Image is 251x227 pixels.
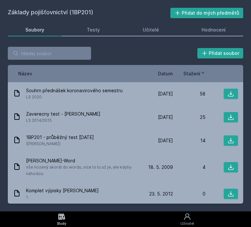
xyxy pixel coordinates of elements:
span: [DATE] [158,91,173,97]
div: Učitelé [143,27,159,33]
span: 23. 5. 2012 [149,191,173,197]
span: [DATE] [158,114,173,120]
span: LS 2014/2015 [26,117,100,124]
span: Stažení [183,70,200,77]
a: Hodnocení [184,23,244,36]
div: Testy [87,27,100,33]
button: Stažení [183,70,205,77]
button: Přidat soubor [197,48,244,58]
a: Soubory [8,23,62,36]
span: Zaverecny test - [PERSON_NAME] [26,111,100,117]
span: Komplet výpisky [PERSON_NAME] [26,187,99,194]
div: 58 [173,91,205,97]
div: 0 [173,191,205,197]
div: 25 [173,114,205,120]
span: [PERSON_NAME]-Word [26,158,138,164]
span: Souhrn přednášek koronavirového semestru [26,87,123,94]
span: 18. 5. 2009 [148,164,173,170]
div: 14 [173,137,205,144]
span: ([PERSON_NAME]) [26,141,94,147]
div: Soubory [25,27,44,33]
a: Testy [70,23,118,36]
button: Datum [158,70,173,77]
span: [DATE] [158,137,173,144]
div: Uživatel [180,221,194,226]
div: Hodnocení [202,27,226,33]
button: Název [18,70,32,77]
div: 4 [173,164,205,170]
div: Study [57,221,66,226]
span: 1. [26,194,99,200]
button: Přidat do mých předmětů [170,8,244,18]
h2: Základy pojišťovnictví (1BP201) [8,8,170,18]
span: vše hozený akorát do wordu, sice to tu už je, ale kdyby náhodou: [26,164,138,177]
a: Učitelé [125,23,177,36]
input: Hledej soubor [8,47,91,60]
span: 1BP201 - průběžný test [DATE] [26,134,94,141]
span: LS 2020 [26,94,123,100]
